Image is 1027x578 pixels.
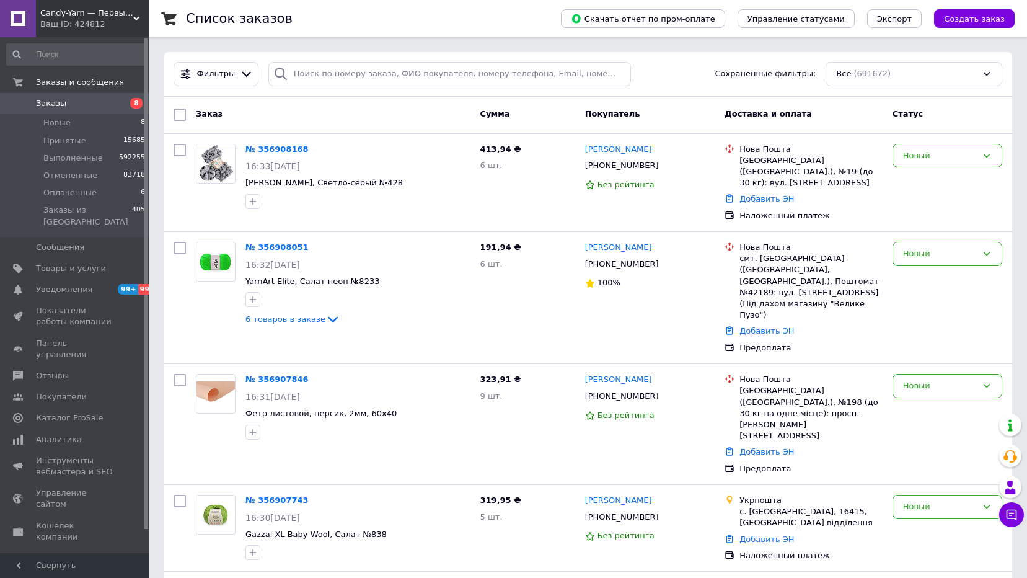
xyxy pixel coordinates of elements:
[245,277,379,286] a: YarnArt Elite, Салат неон №8233
[739,385,883,442] div: [GEOGRAPHIC_DATA] ([GEOGRAPHIC_DATA].), №198 (до 30 кг на одне місце): просп. [PERSON_NAME][STREE...
[715,68,816,80] span: Сохраненные фильтры:
[43,135,86,146] span: Принятые
[597,180,655,189] span: Без рейтинга
[245,144,309,154] a: № 356908168
[36,305,115,327] span: Показатели работы компании
[739,550,883,561] div: Наложенный платеж
[922,14,1015,23] a: Создать заказ
[245,392,300,402] span: 16:31[DATE]
[196,144,235,183] img: Фото товару
[36,77,124,88] span: Заказы и сообщения
[36,242,84,253] span: Сообщения
[867,9,922,28] button: Экспорт
[480,496,521,505] span: 319,95 ₴
[6,43,146,66] input: Поиск
[43,205,132,227] span: Заказы из [GEOGRAPHIC_DATA]
[739,144,883,155] div: Нова Пошта
[245,513,300,523] span: 16:30[DATE]
[118,284,138,295] span: 99+
[877,14,912,24] span: Экспорт
[36,284,92,295] span: Уведомления
[196,144,236,184] a: Фото товару
[585,259,659,269] span: [PHONE_NUMBER]
[123,135,145,146] span: 15685
[585,161,659,170] span: [PHONE_NUMBER]
[739,326,794,336] a: Добавить ЭН
[36,434,82,445] span: Аналитика
[245,161,300,171] span: 16:33[DATE]
[245,530,387,539] a: Gazzal XL Baby Wool, Салат №838
[739,506,883,528] div: с. [GEOGRAPHIC_DATA], 16415, [GEOGRAPHIC_DATA] відділення
[903,500,977,514] div: Новый
[43,187,97,198] span: Оплаченные
[853,69,891,78] span: (691672)
[138,284,159,295] span: 99+
[43,170,97,181] span: Отмененные
[999,502,1024,527] button: Чат с покупателем
[119,153,145,164] span: 592255
[130,98,143,109] span: 8
[245,409,397,418] a: Фетр листовой, персик, 2мм, 60х40
[123,170,145,181] span: 83718
[739,155,883,189] div: [GEOGRAPHIC_DATA] ([GEOGRAPHIC_DATA].), №19 (до 30 кг): вул. [STREET_ADDRESS]
[585,391,659,401] span: [PHONE_NUMBER]
[480,391,503,401] span: 9 шт.
[480,242,521,252] span: 191,94 ₴
[141,117,145,128] span: 8
[36,487,115,510] span: Управление сайтом
[739,535,794,544] a: Добавить ЭН
[893,109,923,118] span: Статус
[739,463,883,474] div: Предоплата
[36,98,66,109] span: Заказы
[561,9,725,28] button: Скачать отчет по пром-оплате
[739,342,883,353] div: Предоплата
[197,68,236,80] span: Фильтры
[196,374,236,414] a: Фото товару
[597,278,620,287] span: 100%
[480,161,503,170] span: 6 шт.
[196,495,236,535] a: Фото товару
[36,338,115,360] span: Панель управления
[186,11,293,26] h1: Список заказов
[141,187,145,198] span: 6
[245,496,309,505] a: № 356907743
[36,391,87,402] span: Покупатели
[132,205,145,227] span: 405
[245,242,309,252] a: № 356908051
[43,153,103,164] span: Выполненные
[36,520,115,543] span: Кошелек компании
[571,13,715,24] span: Скачать отчет по пром-оплате
[739,374,883,385] div: Нова Пошта
[36,412,103,424] span: Каталог ProSale
[480,259,503,269] span: 6 шт.
[739,447,794,456] a: Добавить ЭН
[585,109,640,118] span: Покупатель
[585,144,652,156] a: [PERSON_NAME]
[585,512,659,522] span: [PHONE_NUMBER]
[36,370,69,381] span: Отзывы
[245,375,309,384] a: № 356907846
[40,19,149,30] div: Ваш ID: 424812
[747,14,845,24] span: Управление статусами
[245,314,340,324] a: 6 товаров в заказе
[739,242,883,253] div: Нова Пошта
[725,109,812,118] span: Доставка и оплата
[480,144,521,154] span: 413,94 ₴
[36,455,115,478] span: Инструменты вебмастера и SEO
[739,253,883,321] div: смт. [GEOGRAPHIC_DATA] ([GEOGRAPHIC_DATA], [GEOGRAPHIC_DATA].), Поштомат №42189: вул. [STREET_ADD...
[196,249,235,275] img: Фото товару
[245,260,300,270] span: 16:32[DATE]
[739,495,883,506] div: Укрпошта
[196,109,223,118] span: Заказ
[903,149,977,162] div: Новый
[738,9,855,28] button: Управление статусами
[36,263,106,274] span: Товары и услуги
[597,411,655,420] span: Без рейтинга
[480,375,521,384] span: 323,91 ₴
[585,495,652,507] a: [PERSON_NAME]
[196,242,236,282] a: Фото товару
[36,553,68,564] span: Маркет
